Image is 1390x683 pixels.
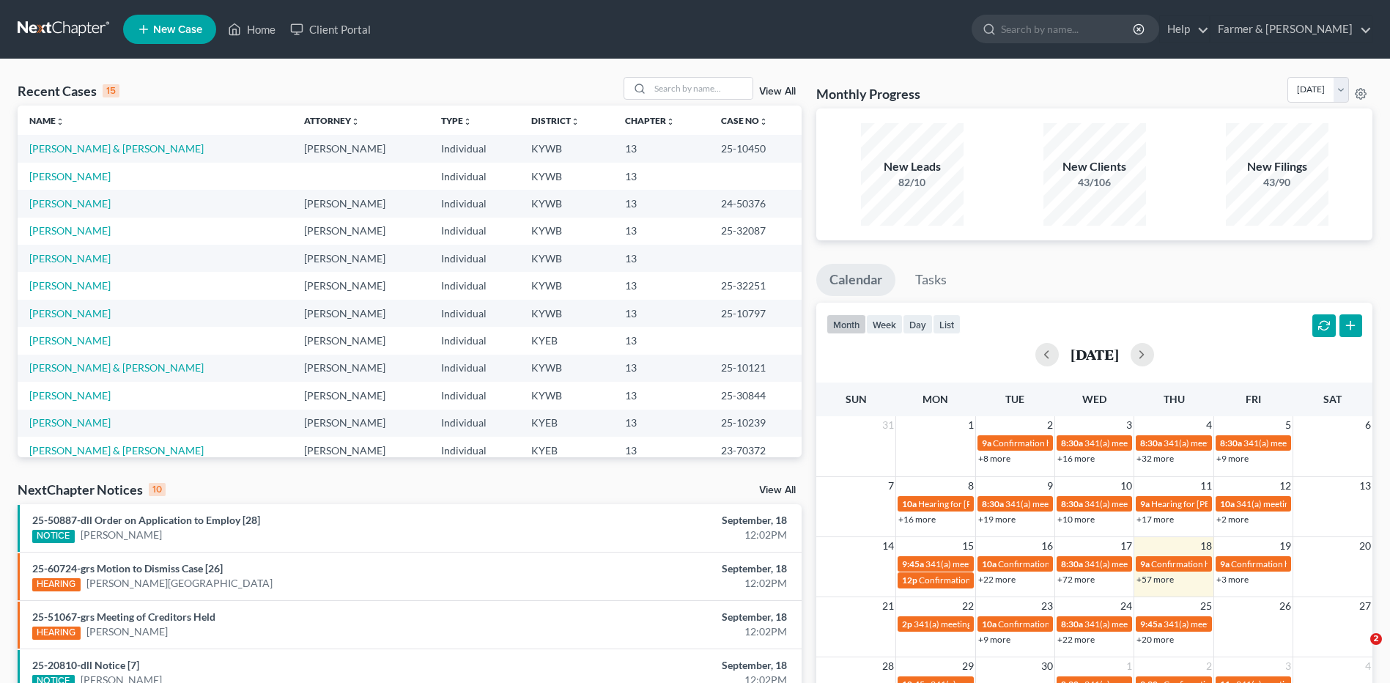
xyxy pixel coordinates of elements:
span: 9:45a [902,558,924,569]
span: Wed [1082,393,1106,405]
div: September, 18 [545,610,787,624]
div: September, 18 [545,561,787,576]
span: 20 [1358,537,1372,555]
a: View All [759,86,796,97]
a: [PERSON_NAME] [29,389,111,402]
span: 18 [1199,537,1213,555]
div: Recent Cases [18,82,119,100]
span: 341(a) meeting for [PERSON_NAME] [1084,498,1226,509]
a: [PERSON_NAME][GEOGRAPHIC_DATA] [86,576,273,591]
div: 43/90 [1226,175,1328,190]
td: KYWB [520,135,613,162]
a: 25-60724-grs Motion to Dismiss Case [26] [32,562,223,575]
a: [PERSON_NAME] & [PERSON_NAME] [29,142,204,155]
td: 13 [613,272,709,299]
span: 9a [1140,498,1150,509]
div: September, 18 [545,658,787,673]
a: 25-51067-grs Meeting of Creditors Held [32,610,215,623]
input: Search by name... [1001,15,1135,43]
span: 1 [1125,657,1134,675]
td: 25-10450 [709,135,802,162]
td: 25-30844 [709,382,802,409]
span: 1 [966,416,975,434]
td: [PERSON_NAME] [292,245,429,272]
span: 23 [1040,597,1054,615]
i: unfold_more [571,117,580,126]
span: 3 [1284,657,1293,675]
a: [PERSON_NAME] [29,416,111,429]
td: 13 [613,355,709,382]
span: 25 [1199,597,1213,615]
a: Home [221,16,283,43]
span: 4 [1205,416,1213,434]
td: [PERSON_NAME] [292,355,429,382]
td: 25-10239 [709,410,802,437]
a: +32 more [1136,453,1174,464]
div: 10 [149,483,166,496]
span: Tue [1005,393,1024,405]
a: [PERSON_NAME] [81,528,162,542]
a: +3 more [1216,574,1249,585]
span: 17 [1119,537,1134,555]
span: Confirmation hearing for [PERSON_NAME] [1151,558,1317,569]
a: [PERSON_NAME] [29,307,111,320]
div: New Filings [1226,158,1328,175]
a: [PERSON_NAME] [29,334,111,347]
span: Sun [846,393,867,405]
a: +72 more [1057,574,1095,585]
td: 25-10797 [709,300,802,327]
td: Individual [429,410,520,437]
a: [PERSON_NAME] & [PERSON_NAME] [29,361,204,374]
td: Individual [429,190,520,217]
div: New Clients [1043,158,1146,175]
td: KYWB [520,272,613,299]
td: 13 [613,327,709,354]
td: 13 [613,410,709,437]
span: 10 [1119,477,1134,495]
button: day [903,314,933,334]
i: unfold_more [463,117,472,126]
span: 341(a) meeting for [PERSON_NAME] [1236,498,1378,509]
div: 12:02PM [545,528,787,542]
td: KYWB [520,382,613,409]
span: 341(a) meeting for [PERSON_NAME] [914,619,1055,630]
td: Individual [429,382,520,409]
div: 15 [103,84,119,97]
span: 9a [982,438,991,448]
i: unfold_more [56,117,64,126]
a: +10 more [1057,514,1095,525]
td: KYEB [520,410,613,437]
td: 13 [613,190,709,217]
a: [PERSON_NAME] [29,252,111,265]
span: Confirmation hearing for [PERSON_NAME] & [PERSON_NAME] [919,575,1163,586]
td: 24-50376 [709,190,802,217]
span: 22 [961,597,975,615]
div: HEARING [32,627,81,640]
span: 341(a) meeting for [PERSON_NAME] [1164,438,1305,448]
a: +8 more [978,453,1010,464]
i: unfold_more [666,117,675,126]
iframe: Intercom live chat [1340,633,1375,668]
span: 31 [881,416,895,434]
h3: Monthly Progress [816,85,920,103]
td: KYEB [520,437,613,464]
td: 25-32251 [709,272,802,299]
span: 341(a) meeting for [PERSON_NAME] [925,558,1067,569]
td: 23-70372 [709,437,802,464]
span: Hearing for [PERSON_NAME] & [PERSON_NAME] [918,498,1110,509]
div: 12:02PM [545,624,787,639]
div: HEARING [32,578,81,591]
div: NOTICE [32,530,75,543]
td: Individual [429,135,520,162]
span: 2p [902,619,912,630]
span: 10a [902,498,917,509]
span: 2 [1046,416,1054,434]
span: 9:45a [1140,619,1162,630]
span: 26 [1278,597,1293,615]
a: Nameunfold_more [29,115,64,126]
span: 2 [1205,657,1213,675]
td: 25-10121 [709,355,802,382]
span: 8:30a [1061,438,1083,448]
span: 27 [1358,597,1372,615]
span: 8:30a [1061,558,1083,569]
